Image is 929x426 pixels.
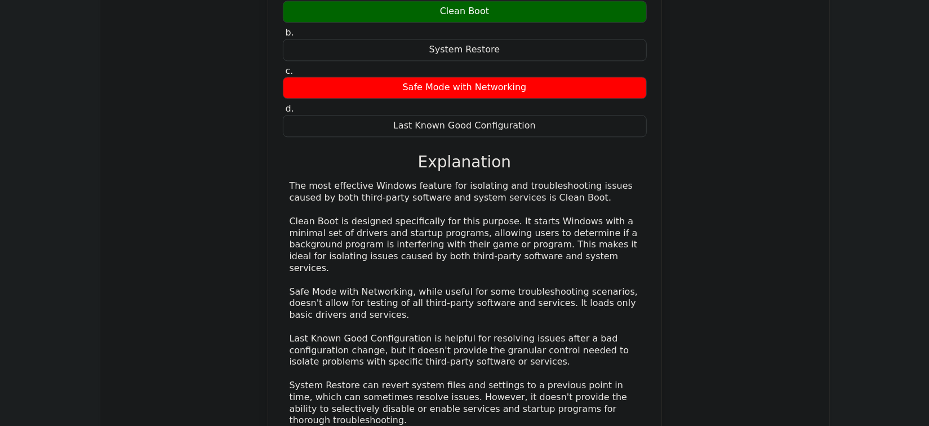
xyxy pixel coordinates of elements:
span: d. [286,103,294,114]
h3: Explanation [290,153,640,172]
div: Last Known Good Configuration [283,115,647,137]
div: Safe Mode with Networking [283,77,647,99]
span: b. [286,27,294,38]
div: Clean Boot [283,1,647,23]
span: c. [286,65,294,76]
div: System Restore [283,39,647,61]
